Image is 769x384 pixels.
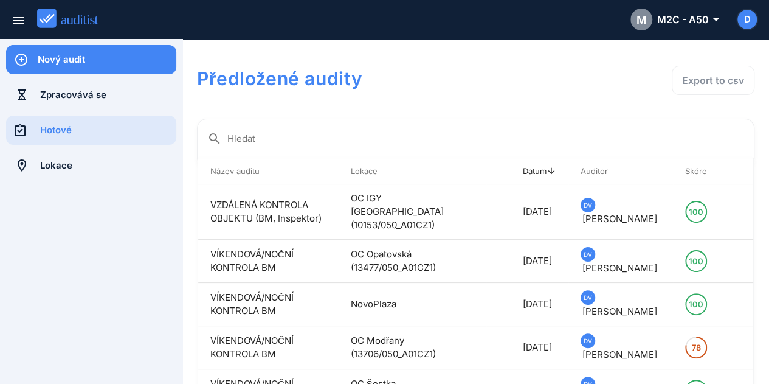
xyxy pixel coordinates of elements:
[198,240,339,283] td: VÍKENDOVÁ/NOČNÍ KONTROLA BM
[486,158,511,184] th: : Not sorted.
[339,158,486,184] th: Lokace: Not sorted. Activate to sort ascending.
[197,66,531,91] h1: Předložené audity
[672,66,754,95] button: Export to csv
[584,248,592,261] span: DV
[6,80,176,110] a: Zpracovává se
[511,158,568,184] th: Datum: Sorted descending. Activate to remove sorting.
[568,158,673,184] th: Auditor: Not sorted. Activate to sort ascending.
[207,131,222,146] i: search
[547,166,556,176] i: arrow_upward
[689,202,703,222] div: 100
[582,305,657,317] span: [PERSON_NAME]
[729,158,753,184] th: : Not sorted.
[689,251,703,271] div: 100
[736,9,758,30] button: D
[636,12,647,28] span: M
[339,326,486,369] td: OC Modřany (13706/050_A01CZ1)
[40,88,176,102] div: Zpracovává se
[339,283,486,326] td: NovoPlaza
[37,9,109,29] img: auditist_logo_new.svg
[40,159,176,172] div: Lokace
[339,240,486,283] td: OC Opatovská (13477/050_A01CZ1)
[584,334,592,347] span: DV
[582,349,657,360] span: [PERSON_NAME]
[198,326,339,369] td: VÍKENDOVÁ/NOČNÍ KONTROLA BM
[6,116,176,145] a: Hotové
[12,13,26,28] i: menu
[198,184,339,240] td: VZDÁLENÁ KONTROLA OBJEKTU (BM, Inspektor)
[689,295,703,314] div: 100
[584,198,592,212] span: DV
[584,291,592,304] span: DV
[511,240,568,283] td: [DATE]
[38,53,176,66] div: Nový audit
[227,129,744,148] input: Hledat
[582,262,657,274] span: [PERSON_NAME]
[40,124,176,137] div: Hotové
[709,12,718,27] i: arrow_drop_down_outlined
[511,283,568,326] td: [DATE]
[691,338,700,357] div: 78
[582,213,657,225] span: [PERSON_NAME]
[511,184,568,240] td: [DATE]
[6,151,176,180] a: Lokace
[511,326,568,369] td: [DATE]
[198,283,339,326] td: VÍKENDOVÁ/NOČNÍ KONTROLA BM
[339,184,486,240] td: OC IGY [GEOGRAPHIC_DATA] (10153/050_A01CZ1)
[198,158,339,184] th: Název auditu: Not sorted. Activate to sort ascending.
[744,13,751,27] span: D
[673,158,729,184] th: Skóre: Not sorted. Activate to sort ascending.
[682,73,744,88] div: Export to csv
[630,9,718,30] div: M2C - A50
[621,5,728,34] button: MM2C - A50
